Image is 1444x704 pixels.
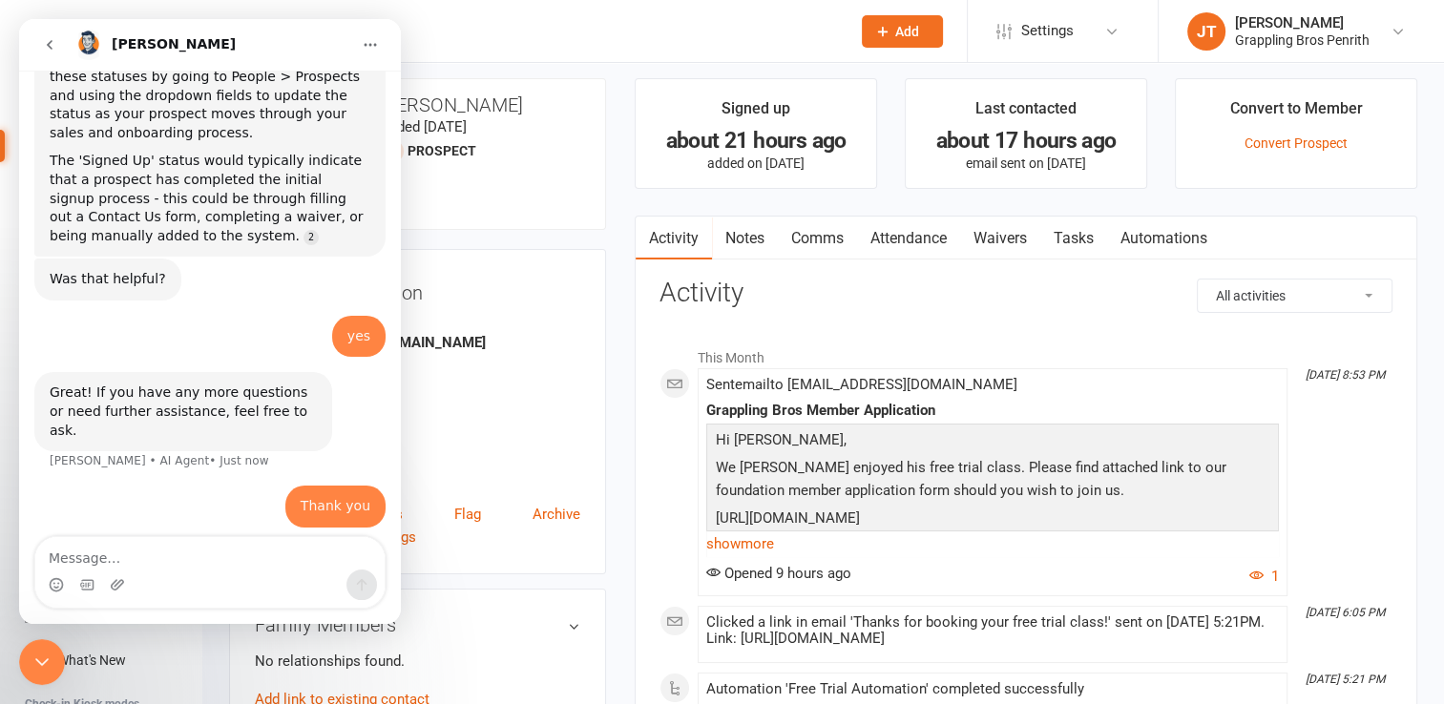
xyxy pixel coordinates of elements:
p: Hi [PERSON_NAME], [711,428,1274,456]
div: yes [328,308,351,327]
h3: Family Members [255,614,580,635]
div: Location [258,471,580,489]
div: Was that helpful? [31,251,147,270]
a: Activity [636,217,712,260]
button: 1 [1249,565,1279,588]
i: [DATE] 6:05 PM [1306,606,1385,619]
div: Toby says… [15,353,366,466]
iframe: Intercom live chat [19,639,65,685]
div: Convert to Member [1229,96,1362,131]
a: Waivers [960,217,1040,260]
div: Clicked a link in email 'Thanks for booking your free trial class!' sent on [DATE] 5:21PM. Link: ... [706,614,1279,647]
h3: Contact information [255,275,580,303]
div: What's New [57,652,126,668]
button: Send a message… [327,550,358,581]
div: The 'Signed Up' status would typically indicate that a prospect has completed the initial signup ... [31,133,351,226]
div: Grappling Bros Member Application [706,403,1279,419]
div: Thank you [282,478,351,497]
snap: prospect [408,143,476,158]
strong: [EMAIL_ADDRESS][DOMAIN_NAME] [258,334,580,351]
li: This Month [659,338,1392,368]
a: Source reference 144659: [284,211,300,226]
div: Date of Birth [258,433,580,451]
div: Signed up [722,96,790,131]
p: added on [DATE] [653,155,859,171]
button: Emoji picker [30,558,45,573]
div: Address [258,394,580,412]
p: No relationships found. [255,650,580,673]
div: Toby says… [15,239,366,297]
a: Convert Prospect [1245,135,1348,151]
div: [PERSON_NAME] • AI Agent • Just now [31,436,250,447]
a: Archive [533,503,580,526]
a: Comms [778,217,857,260]
div: Grappling Bros Penrith [1235,31,1370,49]
h3: [PERSON_NAME] [245,94,590,115]
a: Flag [454,503,481,526]
a: Automations [1107,217,1221,260]
span: Sent email to [EMAIL_ADDRESS][DOMAIN_NAME] [706,376,1017,393]
div: Great! If you have any more questions or need further assistance, feel free to ask.[PERSON_NAME] ... [15,353,313,432]
i: [DATE] 5:21 PM [1306,673,1385,686]
textarea: Message… [16,518,366,550]
div: Was that helpful? [15,239,162,281]
div: Jelena says… [15,466,366,531]
div: Great! If you have any more questions or need further assistance, feel free to ask. [31,364,298,421]
div: Last contacted [975,96,1077,131]
a: What's New [25,639,201,682]
button: Add [862,15,943,48]
time: Added [DATE] [380,118,467,135]
iframe: Intercom live chat [19,19,401,624]
h3: Activity [659,279,1392,308]
a: show more [706,530,1279,557]
a: Notes [712,217,778,260]
div: Automation 'Free Trial Automation' completed successfully [706,681,1279,697]
a: Attendance [857,217,960,260]
div: Mobile Number [258,356,580,374]
div: Email [258,318,580,336]
div: [PERSON_NAME] [1235,14,1370,31]
p: email sent on [DATE] [923,155,1129,171]
span: Add [895,24,919,39]
i: [DATE] 8:53 PM [1306,368,1385,382]
input: Search... [251,18,837,45]
span: Settings [1021,10,1074,52]
strong: 0412795461 [258,372,580,389]
span: Opened 9 hours ago [706,565,851,582]
strong: - [258,449,580,466]
p: We [PERSON_NAME] enjoyed his free trial class. Please find attached link to our foundation member... [711,456,1274,507]
button: Gif picker [60,558,75,573]
div: about 17 hours ago [923,131,1129,151]
a: Tasks [1040,217,1107,260]
p: [URL][DOMAIN_NAME] [711,507,1274,534]
div: yes [313,297,366,339]
div: Thank you [266,466,366,508]
div: about 21 hours ago [653,131,859,151]
button: Upload attachment [91,558,106,573]
div: Jelena says… [15,297,366,354]
strong: - [258,411,580,428]
div: JT [1187,12,1225,51]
